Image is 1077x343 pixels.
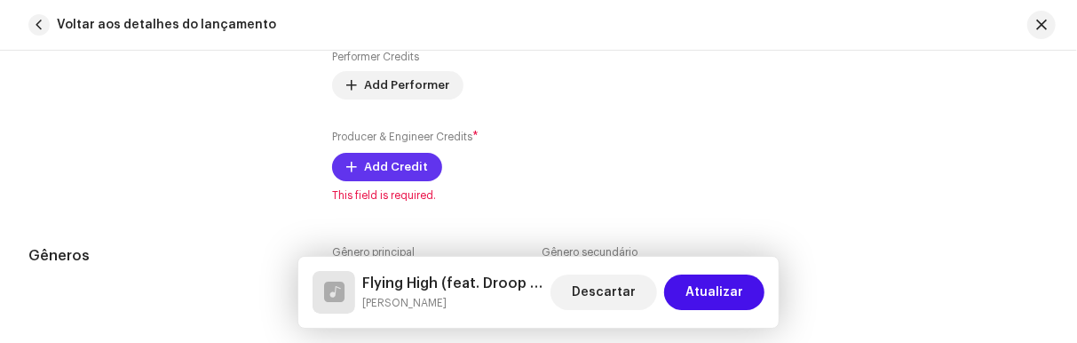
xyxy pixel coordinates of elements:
[364,149,428,185] span: Add Credit
[664,275,764,310] button: Atualizar
[362,294,543,312] small: Flying High (feat. Droop Lion)
[332,153,442,181] button: Add Credit
[362,273,543,294] h5: Flying High (feat. Droop Lion)
[542,245,638,259] label: Gênero secundário
[550,275,657,310] button: Descartar
[364,68,449,103] span: Add Performer
[332,71,463,100] button: Add Performer
[332,132,472,142] small: Producer & Engineer Credits
[332,188,745,203] span: This field is required.
[332,50,419,64] label: Performer Credits
[685,275,743,310] span: Atualizar
[572,275,636,310] span: Descartar
[28,245,304,267] h5: Gêneros
[332,245,415,259] label: Gênero principal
